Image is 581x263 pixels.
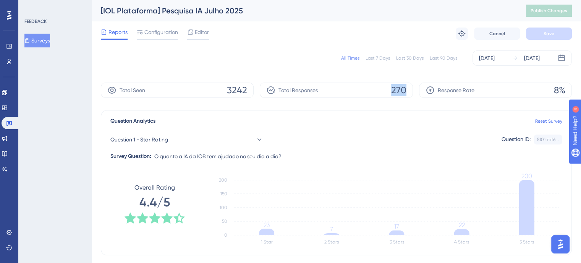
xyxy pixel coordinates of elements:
button: Cancel [474,28,520,40]
tspan: 200 [521,172,532,180]
div: Last 90 Days [430,55,457,61]
span: Total Responses [278,86,318,95]
tspan: 23 [264,221,270,228]
button: Publish Changes [526,5,572,17]
iframe: UserGuiding AI Assistant Launcher [549,233,572,256]
div: 5101ddf6... [537,136,559,143]
tspan: 200 [219,177,227,183]
span: Question 1 - Star Rating [110,135,168,144]
div: All Times [341,55,359,61]
text: 1 Star [261,239,273,245]
span: Cancel [489,31,505,37]
tspan: 0 [224,232,227,238]
a: Reset Survey [535,118,562,124]
span: Question Analytics [110,117,155,126]
div: [IOL Plataforma] Pesquisa IA Julho 2025 [101,5,507,16]
button: Surveys [24,34,50,47]
span: 3242 [227,84,247,96]
div: Question ID: [502,135,531,144]
span: Overall Rating [134,183,175,192]
div: 4 [53,4,55,10]
span: Reports [108,28,128,37]
span: Total Seen [120,86,145,95]
div: Last 30 Days [396,55,424,61]
span: 8% [554,84,565,96]
span: Need Help? [18,2,48,11]
button: Question 1 - Star Rating [110,132,263,147]
span: Editor [195,28,209,37]
text: 3 Stars [390,239,404,245]
span: Configuration [144,28,178,37]
tspan: 17 [394,223,399,230]
tspan: 22 [459,221,465,229]
text: 4 Stars [454,239,469,245]
button: Save [526,28,572,40]
span: 4.4/5 [139,194,170,211]
text: 5 Stars [520,239,534,245]
span: Response Rate [438,86,474,95]
div: [DATE] [479,54,495,63]
text: 2 Stars [324,239,339,245]
div: Last 7 Days [366,55,390,61]
tspan: 150 [220,191,227,196]
span: O quanto a IA da IOB tem ajudado no seu dia a dia? [154,152,282,161]
tspan: 50 [222,219,227,224]
span: Save [544,31,554,37]
tspan: 7 [330,226,333,233]
div: Survey Question: [110,152,151,161]
div: [DATE] [524,54,540,63]
tspan: 100 [220,205,227,210]
div: FEEDBACK [24,18,47,24]
span: 270 [391,84,406,96]
span: Publish Changes [531,8,567,14]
